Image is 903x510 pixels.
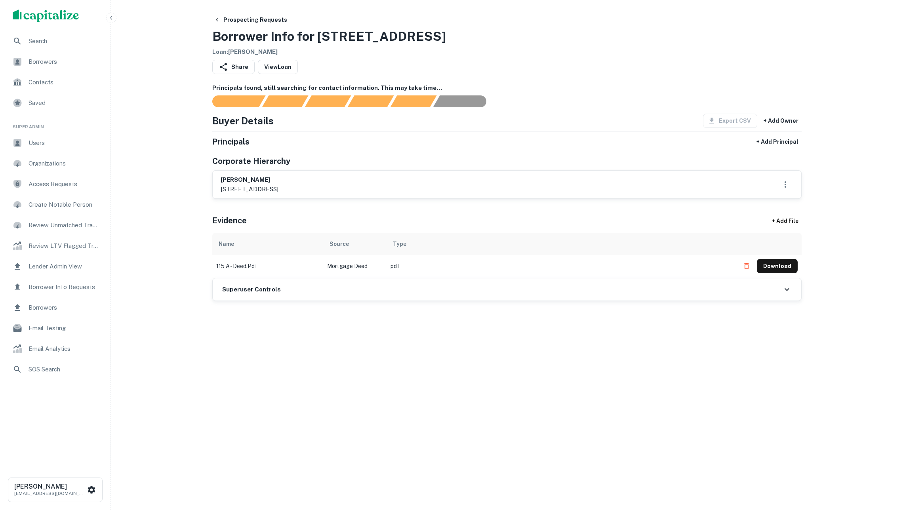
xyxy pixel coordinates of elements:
h6: Principals found, still searching for contact information. This may take time... [212,84,802,93]
span: Borrower Info Requests [29,282,99,292]
div: scrollable content [212,233,802,277]
h5: Principals [212,136,250,148]
th: Name [212,233,323,255]
a: Borrowers [6,298,104,317]
img: capitalize-logo.png [13,10,79,22]
div: Documents found, AI parsing details... [305,95,351,107]
span: SOS Search [29,365,99,374]
th: Type [387,233,735,255]
p: [EMAIL_ADDRESS][DOMAIN_NAME] [14,490,86,497]
a: Review Unmatched Transactions [6,216,104,235]
button: Delete file [739,260,754,272]
a: Review LTV Flagged Transactions [6,236,104,255]
div: Your request is received and processing... [262,95,308,107]
div: AI fulfillment process complete. [433,95,496,107]
h6: Loan : [PERSON_NAME] [212,48,446,57]
span: Lender Admin View [29,262,99,271]
span: Email Analytics [29,344,99,354]
td: pdf [387,255,735,277]
h6: [PERSON_NAME] [14,483,86,490]
a: Lender Admin View [6,257,104,276]
a: SOS Search [6,360,104,379]
span: Search [29,36,99,46]
li: Super Admin [6,114,104,133]
span: Borrowers [29,303,99,312]
a: Users [6,133,104,152]
span: Create Notable Person [29,200,99,209]
a: Borrower Info Requests [6,278,104,297]
div: Sending borrower request to AI... [203,95,262,107]
span: Saved [29,98,99,108]
a: Email Analytics [6,339,104,358]
div: Principals found, still searching for contact information. This may take time... [390,95,436,107]
span: Users [29,138,99,148]
button: + Add Principal [753,135,802,149]
a: Create Notable Person [6,195,104,214]
a: Organizations [6,154,104,173]
a: Saved [6,93,104,112]
div: + Add File [757,214,813,228]
h5: Corporate Hierarchy [212,155,290,167]
span: Borrowers [29,57,99,67]
span: Review LTV Flagged Transactions [29,241,99,251]
p: [STREET_ADDRESS] [221,185,278,194]
span: Email Testing [29,324,99,333]
div: Source [330,239,349,249]
a: ViewLoan [258,60,298,74]
h5: Evidence [212,215,247,226]
th: Source [323,233,387,255]
button: Download [757,259,798,273]
h4: Buyer Details [212,114,274,128]
button: Share [212,60,255,74]
button: [PERSON_NAME][EMAIL_ADDRESS][DOMAIN_NAME] [8,478,103,502]
span: Review Unmatched Transactions [29,221,99,230]
a: Contacts [6,73,104,92]
a: Search [6,32,104,51]
a: Email Testing [6,319,104,338]
span: Organizations [29,159,99,168]
div: Type [393,239,406,249]
h6: [PERSON_NAME] [221,175,278,185]
a: Access Requests [6,175,104,194]
button: Prospecting Requests [211,13,290,27]
iframe: Chat Widget [863,447,903,485]
button: + Add Owner [760,114,802,128]
h3: Borrower Info for [STREET_ADDRESS] [212,27,446,46]
h6: Superuser Controls [222,285,281,294]
span: Access Requests [29,179,99,189]
div: Name [219,239,234,249]
div: Principals found, AI now looking for contact information... [347,95,394,107]
span: Contacts [29,78,99,87]
a: Borrowers [6,52,104,71]
td: 115 a - deed.pdf [212,255,323,277]
td: Mortgage Deed [323,255,387,277]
